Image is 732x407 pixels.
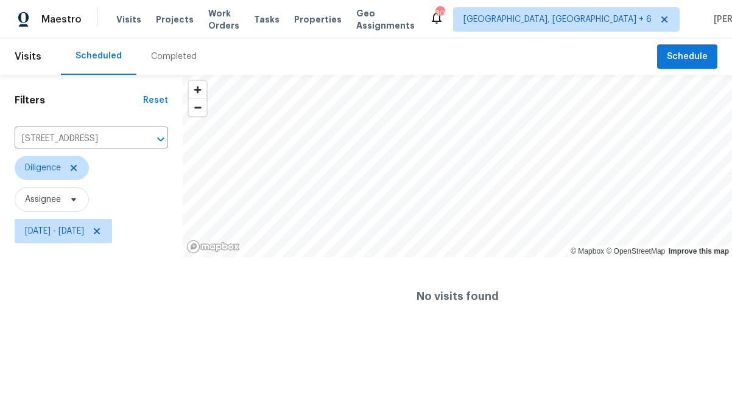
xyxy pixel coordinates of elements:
[152,131,169,148] button: Open
[669,247,729,256] a: Improve this map
[417,290,499,302] h4: No visits found
[463,13,652,26] span: [GEOGRAPHIC_DATA], [GEOGRAPHIC_DATA] + 6
[183,75,732,257] canvas: Map
[151,50,197,63] div: Completed
[435,7,444,19] div: 300
[356,7,415,32] span: Geo Assignments
[143,94,168,106] div: Reset
[15,130,134,148] input: Search for an address...
[606,247,665,256] a: OpenStreetMap
[76,50,122,62] div: Scheduled
[667,49,708,64] span: Schedule
[156,13,194,26] span: Projects
[15,43,41,70] span: Visits
[25,193,61,206] span: Assignee
[571,247,604,256] a: Mapbox
[25,225,84,237] span: [DATE] - [DATE]
[15,94,143,106] h1: Filters
[254,15,280,24] span: Tasks
[208,7,239,32] span: Work Orders
[657,44,717,69] button: Schedule
[189,81,206,99] button: Zoom in
[186,240,240,254] a: Mapbox homepage
[116,13,141,26] span: Visits
[189,99,206,116] button: Zoom out
[25,162,61,174] span: Diligence
[41,13,82,26] span: Maestro
[294,13,342,26] span: Properties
